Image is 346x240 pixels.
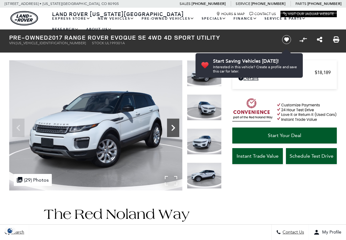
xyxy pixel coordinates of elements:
[180,2,191,6] span: Sales
[251,1,285,6] a: [PHONE_NUMBER]
[187,94,222,120] img: Used 2017 Fuji White Land Rover SE image 2
[315,70,331,75] span: $18,189
[261,13,310,24] a: Service & Parts
[94,13,138,24] a: New Vehicles
[283,12,334,16] a: Visit Our Jaguar Website
[238,70,315,75] span: Retailer Selling Price
[249,12,276,16] a: Contact Us
[286,148,337,164] a: Schedule Test Drive
[16,41,86,45] span: [US_VEHICLE_IDENTIFICATION_NUMBER]
[48,13,94,24] a: EXPRESS STORE
[9,33,48,41] strong: Pre-Owned
[14,174,52,186] div: (29) Photos
[236,2,250,6] span: Service
[290,153,333,159] span: Schedule Test Drive
[232,128,337,144] a: Start Your Deal
[281,230,304,235] span: Contact Us
[10,11,38,26] a: land-rover
[138,13,198,24] a: Pre-Owned Vehicles
[216,12,245,16] a: Hours & Map
[3,227,17,234] section: Click to Open Cookie Consent Modal
[230,13,261,24] a: Finance
[5,2,119,6] a: [STREET_ADDRESS] • [US_STATE][GEOGRAPHIC_DATA], CO 80905
[187,163,222,189] img: Used 2017 Fuji White Land Rover SE image 4
[192,1,226,6] a: [PHONE_NUMBER]
[280,35,293,45] button: Save vehicle
[238,75,331,81] a: Details
[298,35,308,44] button: Compare vehicle
[309,225,346,240] button: Open user profile menu
[320,230,341,235] span: My Profile
[238,70,331,75] a: Retailer Selling Price $18,189
[187,128,222,155] img: Used 2017 Fuji White Land Rover SE image 3
[187,60,222,86] img: Used 2017 Fuji White Land Rover SE image 1
[198,13,230,24] a: Specials
[307,1,341,6] a: [PHONE_NUMBER]
[10,11,38,26] img: Land Rover
[9,60,182,191] img: Used 2017 Fuji White Land Rover SE image 1
[333,36,339,43] a: Print this Pre-Owned 2017 Range Rover Evoque SE 4WD 4D Sport Utility
[48,24,82,35] a: Research
[48,10,188,18] a: Land Rover [US_STATE][GEOGRAPHIC_DATA]
[52,10,184,18] span: Land Rover [US_STATE][GEOGRAPHIC_DATA]
[237,153,279,159] span: Instant Trade Value
[295,2,306,6] span: Parts
[268,132,301,138] span: Start Your Deal
[82,24,116,35] a: About Us
[9,34,272,41] h1: 2017 Range Rover Evoque SE 4WD 4D Sport Utility
[167,119,179,137] div: Next
[48,13,337,35] nav: Main Navigation
[3,227,17,234] img: Opt-Out Icon
[9,41,16,45] span: VIN:
[92,41,105,45] span: Stock:
[317,36,322,43] a: Share this Pre-Owned 2017 Range Rover Evoque SE 4WD 4D Sport Utility
[105,41,125,45] span: UL199301A
[232,148,283,164] a: Instant Trade Value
